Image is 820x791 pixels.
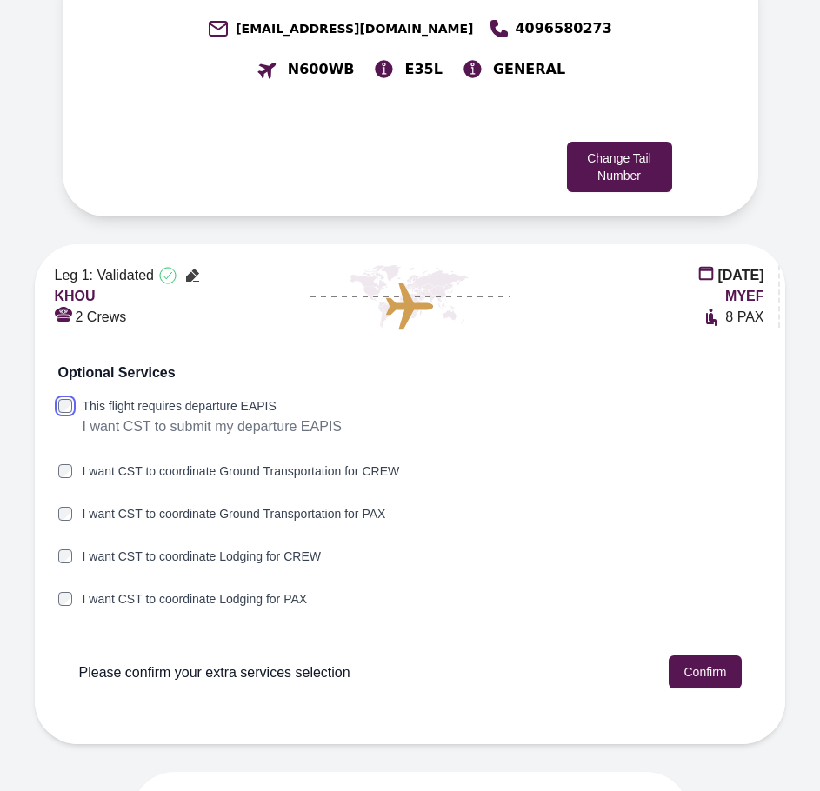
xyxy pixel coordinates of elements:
[83,548,321,566] label: I want CST to coordinate Lodging for CREW
[669,655,741,688] button: Confirm
[83,397,343,415] label: This flight requires departure EAPIS
[493,59,565,80] span: GENERAL
[725,286,763,307] span: MYEF
[83,462,400,481] label: I want CST to coordinate Ground Transportation for CREW
[83,590,308,608] label: I want CST to coordinate Lodging for PAX
[58,362,176,383] span: Optional Services
[76,307,127,328] span: 2 Crews
[55,286,96,307] span: KHOU
[83,415,343,438] p: I want CST to submit my departure EAPIS
[236,20,473,37] span: [EMAIL_ADDRESS][DOMAIN_NAME]
[55,265,154,286] span: Leg 1: Validated
[288,59,355,80] span: N600WB
[725,307,763,328] span: 8 PAX
[83,505,386,523] label: I want CST to coordinate Ground Transportation for PAX
[404,59,442,80] span: E35L
[567,142,672,192] button: Change Tail Number
[717,265,763,286] span: [DATE]
[79,662,350,683] span: Please confirm your extra services selection
[515,18,611,39] span: 4096580273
